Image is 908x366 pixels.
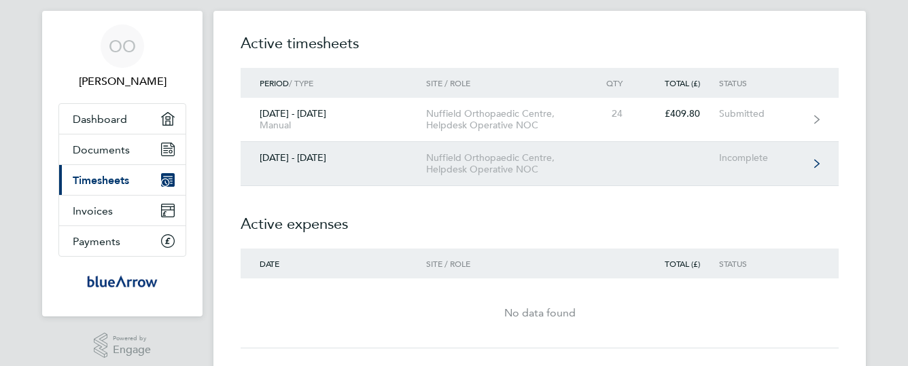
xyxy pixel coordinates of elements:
[719,78,803,88] div: Status
[113,333,151,344] span: Powered by
[87,270,158,292] img: bluearrow-logo-retina.png
[426,108,582,131] div: Nuffield Orthopaedic Centre, Helpdesk Operative NOC
[73,143,130,156] span: Documents
[260,77,289,88] span: Period
[94,333,152,359] a: Powered byEngage
[241,259,426,268] div: Date
[582,78,642,88] div: Qty
[582,108,642,120] div: 24
[719,152,803,164] div: Incomplete
[58,24,186,90] a: OO[PERSON_NAME]
[59,134,186,164] a: Documents
[58,73,186,90] span: Olushola Oguntola
[73,235,120,248] span: Payments
[719,108,803,120] div: Submitted
[59,165,186,195] a: Timesheets
[260,120,407,131] div: Manual
[58,270,186,292] a: Go to home page
[73,113,127,126] span: Dashboard
[719,259,803,268] div: Status
[59,226,186,256] a: Payments
[241,305,839,321] div: No data found
[426,259,582,268] div: Site / Role
[642,259,719,268] div: Total (£)
[241,186,839,249] h2: Active expenses
[42,11,203,316] nav: Main navigation
[59,104,186,134] a: Dashboard
[426,78,582,88] div: Site / Role
[241,152,426,164] div: [DATE] - [DATE]
[642,78,719,88] div: Total (£)
[59,196,186,225] a: Invoices
[241,108,426,131] div: [DATE] - [DATE]
[109,37,136,55] span: OO
[113,344,151,356] span: Engage
[73,174,129,187] span: Timesheets
[642,108,719,120] div: £409.80
[426,152,582,175] div: Nuffield Orthopaedic Centre, Helpdesk Operative NOC
[241,78,426,88] div: / Type
[73,204,113,217] span: Invoices
[241,33,839,68] h2: Active timesheets
[241,142,839,186] a: [DATE] - [DATE]Nuffield Orthopaedic Centre, Helpdesk Operative NOCIncomplete
[241,98,839,142] a: [DATE] - [DATE]ManualNuffield Orthopaedic Centre, Helpdesk Operative NOC24£409.80Submitted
